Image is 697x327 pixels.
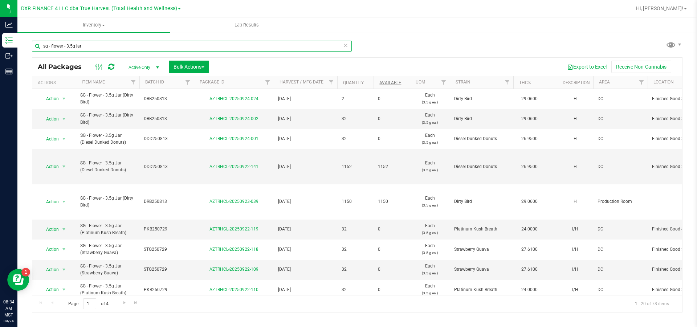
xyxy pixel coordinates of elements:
[414,112,445,126] span: Each
[209,267,258,272] a: AZTRHCL-20250922-109
[144,286,189,293] span: PKB250729
[209,164,258,169] a: AZTRHCL-20250922-141
[414,290,445,297] p: (3.5 g ea.)
[144,246,189,253] span: STG250729
[280,79,323,85] a: Harvest / Mfg Date
[611,61,671,73] button: Receive Non-Cannabis
[414,139,445,146] p: (3.5 g ea.)
[518,285,541,295] span: 24.0000
[563,80,590,85] a: Description
[454,226,509,233] span: Platinum Kush Breath
[342,95,369,102] span: 2
[342,266,369,273] span: 32
[414,195,445,209] span: Each
[636,76,648,89] a: Filter
[83,298,96,310] input: 1
[80,195,135,209] span: SG - Flower - 3.5g Jar (Dirty Bird)
[518,244,541,255] span: 27.6100
[454,135,509,142] span: Diesel Dunked Donuts
[563,61,611,73] button: Export to Excel
[598,135,643,142] span: DC
[144,115,189,122] span: DRB250813
[342,246,369,253] span: 32
[518,162,541,172] span: 26.9500
[60,162,69,172] span: select
[598,198,643,205] span: Production Room
[60,265,69,275] span: select
[169,61,209,73] button: Bulk Actions
[598,226,643,233] span: DC
[262,76,274,89] a: Filter
[32,41,352,52] input: Search Package ID, Item Name, SKU, Lot or Part Number...
[131,298,141,308] a: Go to the last page
[209,287,258,292] a: AZTRHCL-20250922-110
[40,244,59,254] span: Action
[454,266,509,273] span: Strawberry Guava
[653,79,674,85] a: Location
[598,163,643,170] span: DC
[414,283,445,297] span: Each
[342,286,369,293] span: 32
[414,119,445,126] p: (3.5 g ea.)
[38,80,73,85] div: Actions
[174,64,204,70] span: Bulk Actions
[5,21,13,28] inline-svg: Analytics
[378,135,405,142] span: 0
[170,17,323,33] a: Lab Results
[454,163,509,170] span: Diesel Dunked Donuts
[60,197,69,207] span: select
[414,263,445,277] span: Each
[561,225,589,233] div: I/H
[561,163,589,171] div: H
[60,134,69,144] span: select
[378,95,405,102] span: 0
[80,92,135,106] span: SG - Flower - 3.5g Jar (Dirty Bird)
[598,286,643,293] span: DC
[38,63,89,71] span: All Packages
[60,94,69,104] span: select
[80,222,135,236] span: SG - Flower - 3.5g Jar (Platinum Kush Breath)
[342,163,369,170] span: 1152
[7,269,29,291] iframe: Resource center
[378,198,405,205] span: 1150
[21,5,177,12] span: DXR FINANCE 4 LLC dba True Harvest (Total Health and Wellness)
[501,76,513,89] a: Filter
[278,286,333,293] span: [DATE]
[454,198,509,205] span: Dirty Bird
[3,299,14,318] p: 08:34 AM MST
[209,247,258,252] a: AZTRHCL-20250922-118
[454,95,509,102] span: Dirty Bird
[80,283,135,297] span: SG - Flower - 3.5g Jar (Platinum Kush Breath)
[40,224,59,234] span: Action
[342,135,369,142] span: 32
[209,96,258,101] a: AZTRHCL-20250924-024
[278,163,333,170] span: [DATE]
[209,116,258,121] a: AZTRHCL-20250924-002
[378,163,405,170] span: 1152
[342,198,369,205] span: 1150
[144,163,189,170] span: DDD250813
[598,95,643,102] span: DC
[278,115,333,122] span: [DATE]
[40,134,59,144] span: Action
[561,265,589,274] div: I/H
[378,226,405,233] span: 0
[561,197,589,206] div: H
[209,136,258,141] a: AZTRHCL-20250924-001
[342,115,369,122] span: 32
[518,114,541,124] span: 29.0600
[209,199,258,204] a: AZTRHCL-20250923-039
[82,79,105,85] a: Item Name
[416,79,425,85] a: UOM
[378,246,405,253] span: 0
[119,298,130,308] a: Go to the next page
[40,94,59,104] span: Action
[5,52,13,60] inline-svg: Outbound
[414,229,445,236] p: (3.5 g ea.)
[518,134,541,144] span: 26.9500
[598,246,643,253] span: DC
[342,226,369,233] span: 32
[561,135,589,143] div: H
[518,94,541,104] span: 29.0600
